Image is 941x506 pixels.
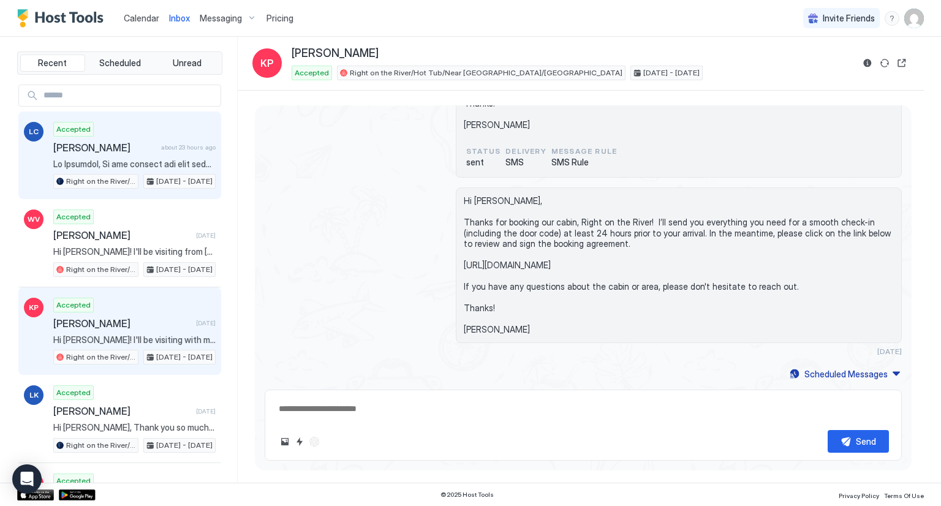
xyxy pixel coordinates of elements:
[53,229,191,241] span: [PERSON_NAME]
[66,176,135,187] span: Right on the River/Hot Tub/Near [GEOGRAPHIC_DATA]/[GEOGRAPHIC_DATA]
[20,55,85,72] button: Recent
[828,430,889,453] button: Send
[260,56,274,70] span: KP
[154,55,219,72] button: Unread
[56,124,91,135] span: Accepted
[156,264,213,275] span: [DATE] - [DATE]
[295,67,329,78] span: Accepted
[839,488,879,501] a: Privacy Policy
[551,146,617,157] span: Message Rule
[877,56,892,70] button: Sync reservation
[53,422,216,433] span: Hi [PERSON_NAME], Thank you so much for choosing to stay at our cabin while in [GEOGRAPHIC_DATA]....
[53,317,191,330] span: [PERSON_NAME]
[12,464,42,494] div: Open Intercom Messenger
[877,347,902,356] span: [DATE]
[17,51,222,75] div: tab-group
[884,488,924,501] a: Terms Of Use
[28,214,40,225] span: WV
[38,58,67,69] span: Recent
[59,489,96,500] a: Google Play Store
[156,352,213,363] span: [DATE] - [DATE]
[53,334,216,346] span: Hi [PERSON_NAME]! I'll be visiting with my husband, daughter, and parents for the weekend (no pet...
[124,12,159,25] a: Calendar
[904,9,924,28] div: User profile
[56,475,91,486] span: Accepted
[169,13,190,23] span: Inbox
[196,232,216,240] span: [DATE]
[823,13,875,24] span: Invite Friends
[466,146,501,157] span: status
[551,157,617,168] span: SMS Rule
[88,55,153,72] button: Scheduled
[124,13,159,23] span: Calendar
[278,434,292,449] button: Upload image
[66,440,135,451] span: Right on the River/Hot Tub/Near [GEOGRAPHIC_DATA]/[GEOGRAPHIC_DATA]
[292,434,307,449] button: Quick reply
[17,9,109,28] a: Host Tools Logo
[53,246,216,257] span: Hi [PERSON_NAME]! I'll be visiting from [GEOGRAPHIC_DATA]. My son requested to go hiking on the G...
[29,302,39,313] span: KP
[169,12,190,25] a: Inbox
[350,67,622,78] span: Right on the River/Hot Tub/Near [GEOGRAPHIC_DATA]/[GEOGRAPHIC_DATA]
[884,492,924,499] span: Terms Of Use
[56,211,91,222] span: Accepted
[839,492,879,499] span: Privacy Policy
[161,143,216,151] span: about 23 hours ago
[292,47,379,61] span: [PERSON_NAME]
[173,58,202,69] span: Unread
[196,407,216,415] span: [DATE]
[464,195,894,335] span: Hi [PERSON_NAME], Thanks for booking our cabin, Right on the River! I’ll send you everything you ...
[66,352,135,363] span: Right on the River/Hot Tub/Near [GEOGRAPHIC_DATA]/[GEOGRAPHIC_DATA]
[196,319,216,327] span: [DATE]
[156,176,213,187] span: [DATE] - [DATE]
[266,13,293,24] span: Pricing
[643,67,700,78] span: [DATE] - [DATE]
[53,159,216,170] span: Lo Ipsumdol, Si ame consect adi elit seddoeiu tempori ut Labor et dol Magna al Enimadm! Veni'q no...
[856,435,876,448] div: Send
[440,491,494,499] span: © 2025 Host Tools
[804,368,888,380] div: Scheduled Messages
[885,11,899,26] div: menu
[788,366,902,382] button: Scheduled Messages
[505,157,546,168] span: SMS
[99,58,141,69] span: Scheduled
[56,300,91,311] span: Accepted
[29,126,39,137] span: LC
[894,56,909,70] button: Open reservation
[66,264,135,275] span: Right on the River/Hot Tub/Near [GEOGRAPHIC_DATA]/[GEOGRAPHIC_DATA]
[505,146,546,157] span: Delivery
[156,440,213,451] span: [DATE] - [DATE]
[56,387,91,398] span: Accepted
[53,405,191,417] span: [PERSON_NAME]
[29,390,39,401] span: LK
[860,56,875,70] button: Reservation information
[17,489,54,500] a: App Store
[39,85,221,106] input: Input Field
[466,157,501,168] span: sent
[200,13,242,24] span: Messaging
[53,142,156,154] span: [PERSON_NAME]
